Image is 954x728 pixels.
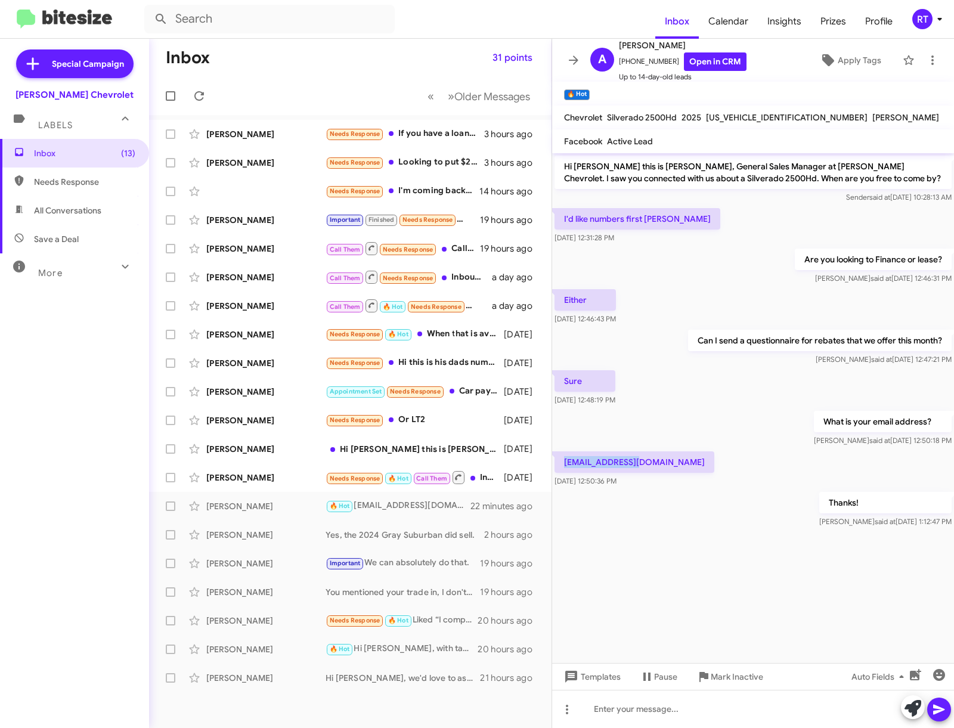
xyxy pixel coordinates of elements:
div: [DATE] [504,386,542,398]
div: [DATE] [504,357,542,369]
div: 3 hours ago [484,128,542,140]
span: Up to 14-day-old leads [619,71,747,83]
span: [PHONE_NUMBER] [619,52,747,71]
span: Important [330,559,361,567]
div: 19 hours ago [480,586,542,598]
span: Pause [654,666,677,687]
span: A [598,50,606,69]
div: Inbound Call [326,269,492,284]
small: 🔥 Hot [564,89,590,100]
p: Can I send a questionnaire for rebates that we offer this month? [688,330,952,351]
button: 31 points [483,47,542,69]
span: [DATE] 12:50:36 PM [555,476,617,485]
span: Older Messages [454,90,530,103]
span: [PERSON_NAME] [619,38,747,52]
span: said at [871,274,891,283]
button: Templates [552,666,630,687]
div: Car payments are outrageously high and I'm not interested in high car payments because I have bad... [326,385,504,398]
span: Inbox [34,147,135,159]
div: [PERSON_NAME] [206,386,326,398]
span: Needs Response [330,475,380,482]
div: [EMAIL_ADDRESS][DOMAIN_NAME] [326,499,470,513]
span: [DATE] 12:31:28 PM [555,233,614,242]
span: 31 points [493,47,532,69]
span: Needs Response [330,159,380,166]
div: [PERSON_NAME] [206,300,326,312]
div: [PERSON_NAME] [206,643,326,655]
span: « [428,89,434,104]
div: 14 hours ago [479,185,542,197]
a: Insights [758,4,811,39]
span: 🔥 Hot [330,502,350,510]
span: Needs Response [402,216,453,224]
div: Liked “No problem, we appreciate the opportunity!” [326,213,480,227]
span: Call Them [330,246,361,253]
span: Needs Response [390,388,441,395]
div: a day ago [492,300,542,312]
div: Hi [PERSON_NAME], with tax and tags down, you'd be financing around $64k. Using an estimate APR o... [326,642,478,656]
a: Special Campaign [16,49,134,78]
span: Call Them [416,475,447,482]
div: [DATE] [504,443,542,455]
span: 🔥 Hot [330,645,350,653]
div: We can absolutely do that. [326,556,480,570]
div: Or LT2 [326,413,504,427]
div: [PERSON_NAME] [206,557,326,569]
span: [PERSON_NAME] [DATE] 12:46:31 PM [815,274,952,283]
div: I'm coming back to [GEOGRAPHIC_DATA] from [DATE]-[DATE] Sounds good The vin is above I was offere... [326,184,479,198]
span: Needs Response [330,359,380,367]
div: RT [912,9,933,29]
div: Hi [PERSON_NAME] this is [PERSON_NAME] at [PERSON_NAME] Chevrolet. Just wanted to follow up and m... [326,443,504,455]
div: 21 hours ago [480,672,542,684]
span: Apply Tags [838,49,881,71]
p: Are you looking to Finance or lease? [795,249,952,270]
span: [DATE] 12:46:43 PM [555,314,616,323]
span: Special Campaign [52,58,124,70]
span: [PERSON_NAME] [DATE] 12:47:21 PM [816,355,952,364]
a: Open in CRM [684,52,747,71]
span: said at [875,517,896,526]
span: Sender [DATE] 10:28:13 AM [846,193,952,202]
div: [PERSON_NAME] Chevrolet [16,89,134,101]
span: [PERSON_NAME] [872,112,939,123]
span: Auto Fields [851,666,909,687]
div: [DATE] [504,329,542,340]
div: Hi this is his dads number. I'll check with him. [PERSON_NAME] is [DEMOGRAPHIC_DATA] and looking ... [326,356,504,370]
div: [PERSON_NAME] [206,243,326,255]
div: [PERSON_NAME] [206,500,326,512]
span: Templates [562,666,621,687]
p: Thanks! [819,492,952,513]
span: Prizes [811,4,856,39]
span: 🔥 Hot [388,617,408,624]
span: Needs Response [330,617,380,624]
span: Labels [38,120,73,131]
div: When that is available let me know [326,327,504,341]
span: Silverado 2500Hd [607,112,677,123]
span: 🔥 Hot [388,330,408,338]
div: [PERSON_NAME] [206,271,326,283]
span: Save a Deal [34,233,79,245]
div: a day ago [492,271,542,283]
span: (13) [121,147,135,159]
span: All Conversations [34,205,101,216]
span: Needs Response [383,274,433,282]
div: 22 minutes ago [470,500,542,512]
div: [PERSON_NAME] [206,443,326,455]
span: Important [330,216,361,224]
h1: Inbox [166,48,210,67]
div: 2 hours ago [484,529,542,541]
div: [PERSON_NAME] [206,214,326,226]
span: [PERSON_NAME] [DATE] 12:50:18 PM [814,436,952,445]
span: Facebook [564,136,602,147]
div: Yes, the 2024 Gray Suburban did sell. [326,529,484,541]
div: [PERSON_NAME] [206,128,326,140]
div: 19 hours ago [480,243,542,255]
span: Needs Response [330,187,380,195]
div: [DATE] [504,472,542,484]
div: Liked “I completely understand. If we can assist with anything else, please let me know.” [326,614,478,627]
p: [EMAIL_ADDRESS][DOMAIN_NAME] [555,451,714,473]
span: [DATE] 12:48:19 PM [555,395,615,404]
span: said at [871,355,892,364]
a: Inbox [655,4,699,39]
